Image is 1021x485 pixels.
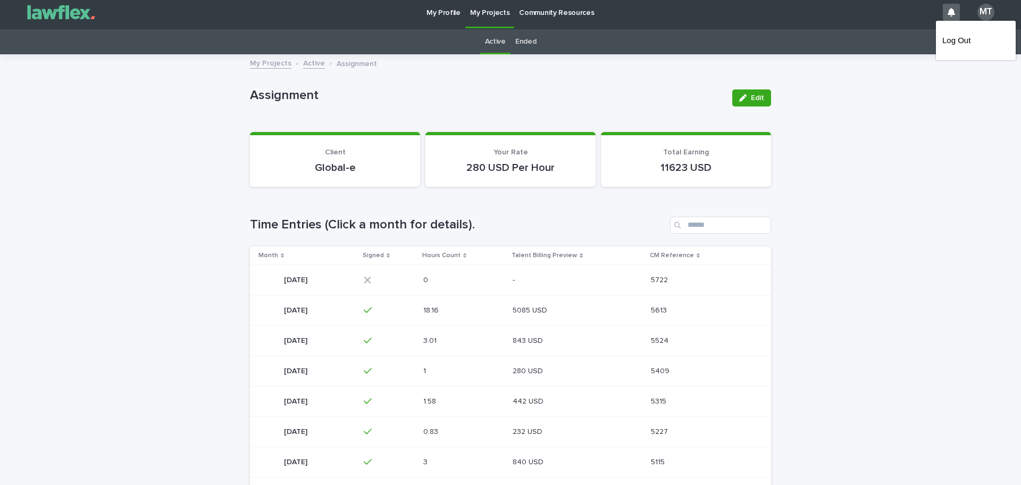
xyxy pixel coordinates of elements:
[751,94,764,102] span: Edit
[513,274,517,285] p: -
[493,149,528,156] span: Your Rate
[303,56,325,69] a: Active
[670,217,771,234] input: Search
[423,425,440,437] p: 0.83
[423,274,430,285] p: 0
[512,250,577,261] p: Talent Billing Preview
[651,395,668,406] p: 5315
[250,325,771,356] tr: [DATE][DATE] 3.013.01 843 USD843 USD 55245524
[423,304,441,315] p: 18.16
[513,365,545,376] p: 280 USD
[513,334,545,346] p: 843 USD
[663,149,709,156] span: Total Earning
[284,334,309,346] p: [DATE]
[250,356,771,386] tr: [DATE][DATE] 11 280 USD280 USD 54095409
[284,304,309,315] p: [DATE]
[423,365,428,376] p: 1
[438,161,583,174] p: 280 USD Per Hour
[942,31,1009,50] a: Log Out
[250,88,724,103] p: Assignment
[423,334,439,346] p: 3.01
[363,250,384,261] p: Signed
[513,425,545,437] p: 232 USD
[513,304,549,315] p: 5085 USD
[258,250,278,261] p: Month
[513,395,546,406] p: 442 USD
[732,89,771,106] button: Edit
[250,416,771,447] tr: [DATE][DATE] 0.830.83 232 USD232 USD 52275227
[485,29,506,54] a: Active
[651,425,670,437] p: 5227
[250,217,666,233] h1: Time Entries (Click a month for details).
[250,386,771,416] tr: [DATE][DATE] 1.581.58 442 USD442 USD 53155315
[250,265,771,295] tr: [DATE][DATE] 00 -- 57225722
[325,149,346,156] span: Client
[263,161,407,174] p: Global-e
[614,161,758,174] p: 11623 USD
[284,274,309,285] p: [DATE]
[651,304,669,315] p: 5613
[650,250,694,261] p: CM Reference
[515,29,536,54] a: Ended
[250,447,771,477] tr: [DATE][DATE] 33 840 USD840 USD 51155115
[651,274,670,285] p: 5722
[250,295,771,325] tr: [DATE][DATE] 18.1618.16 5085 USD5085 USD 56135613
[423,395,438,406] p: 1.58
[284,395,309,406] p: [DATE]
[651,365,672,376] p: 5409
[651,334,671,346] p: 5524
[337,57,377,69] p: Assignment
[513,456,546,467] p: 840 USD
[423,456,430,467] p: 3
[284,425,309,437] p: [DATE]
[250,56,291,69] a: My Projects
[284,456,309,467] p: [DATE]
[284,365,309,376] p: [DATE]
[651,456,667,467] p: 5115
[422,250,461,261] p: Hours Count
